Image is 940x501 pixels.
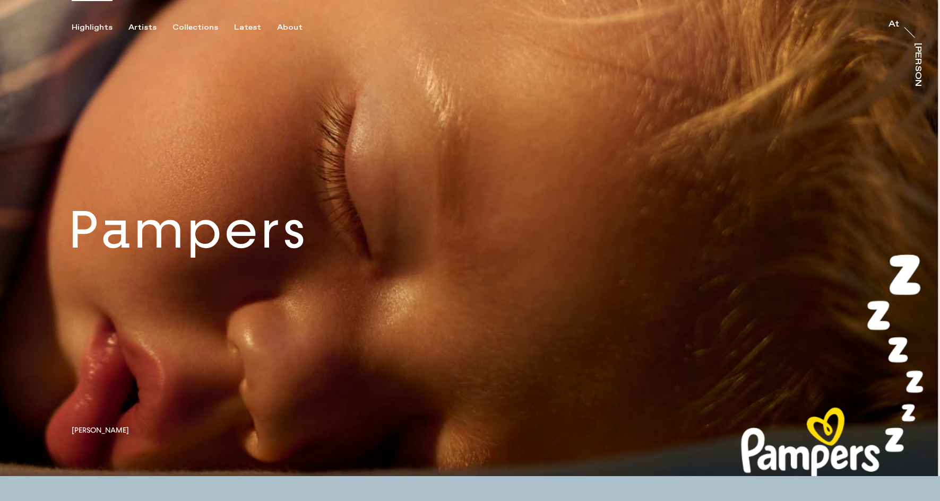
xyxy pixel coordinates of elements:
div: Latest [234,23,261,32]
div: Artists [128,23,157,32]
button: Artists [128,23,173,32]
button: Latest [234,23,277,32]
button: About [277,23,318,32]
div: Collections [173,23,218,32]
button: Highlights [72,23,128,32]
div: [PERSON_NAME] [913,43,922,125]
div: About [277,23,303,32]
a: At [889,20,899,31]
div: Highlights [72,23,113,32]
button: Collections [173,23,234,32]
a: [PERSON_NAME] [911,43,922,86]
